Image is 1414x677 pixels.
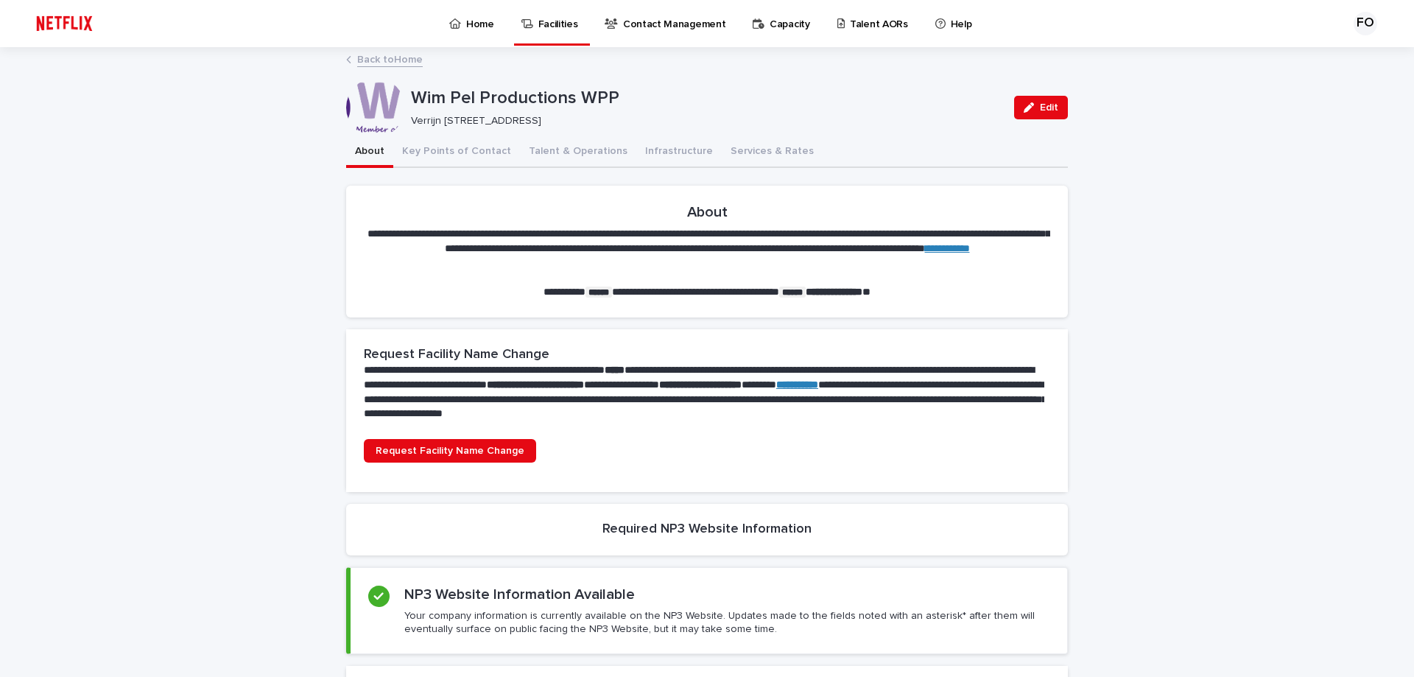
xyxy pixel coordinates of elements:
a: Back toHome [357,50,423,67]
img: ifQbXi3ZQGMSEF7WDB7W [29,9,99,38]
button: Services & Rates [722,137,823,168]
button: Infrastructure [636,137,722,168]
p: Verrijn [STREET_ADDRESS] [411,115,996,127]
p: Your company information is currently available on the NP3 Website. Updates made to the fields no... [404,609,1049,636]
button: Key Points of Contact [393,137,520,168]
h2: NP3 Website Information Available [404,586,635,603]
button: About [346,137,393,168]
h2: About [687,203,728,221]
button: Talent & Operations [520,137,636,168]
span: Edit [1040,102,1058,113]
span: Request Facility Name Change [376,446,524,456]
a: Request Facility Name Change [364,439,536,463]
div: FO [1354,12,1377,35]
p: Wim Pel Productions WPP [411,88,1002,109]
h2: Request Facility Name Change [364,347,549,363]
button: Edit [1014,96,1068,119]
h2: Required NP3 Website Information [602,522,812,538]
